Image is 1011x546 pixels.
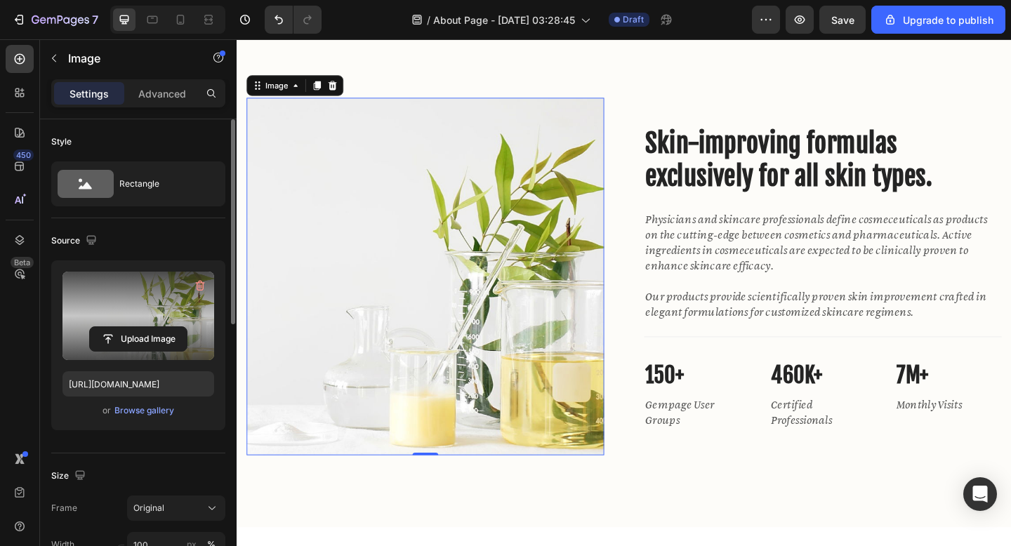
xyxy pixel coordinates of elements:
[6,6,105,34] button: 7
[127,495,225,521] button: Original
[819,6,866,34] button: Save
[119,168,205,200] div: Rectangle
[51,502,77,514] label: Frame
[138,86,186,101] p: Advanced
[718,389,831,406] p: Monthly Visits
[51,232,100,251] div: Source
[114,404,174,417] div: Browse gallery
[883,13,993,27] div: Upgrade to publish
[92,11,98,28] p: 7
[427,13,430,27] span: /
[444,389,557,422] p: Gempage User Groups
[70,86,109,101] p: Settings
[68,50,187,67] p: Image
[237,39,1011,546] iframe: Design area
[444,348,557,383] p: 150+
[963,477,997,511] div: Open Intercom Messenger
[89,326,187,352] button: Upload Image
[133,502,164,514] span: Original
[444,95,831,168] p: Skin-improving formulas exclusively for all skin types.
[444,187,831,305] p: Physicians and skincare professionals define cosmeceuticals as products on the cutting-edge betwe...
[114,404,175,418] button: Browse gallery
[433,13,575,27] span: About Page - [DATE] 03:28:45
[265,6,322,34] div: Undo/Redo
[581,389,694,422] p: Certified Professionals
[581,348,694,383] p: 460K+
[718,348,831,383] p: 7M+
[103,402,111,419] span: or
[51,467,88,486] div: Size
[871,6,1005,34] button: Upgrade to publish
[831,14,854,26] span: Save
[11,257,34,268] div: Beta
[13,149,34,161] div: 450
[623,13,644,26] span: Draft
[62,371,214,397] input: https://example.com/image.jpg
[51,135,72,148] div: Style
